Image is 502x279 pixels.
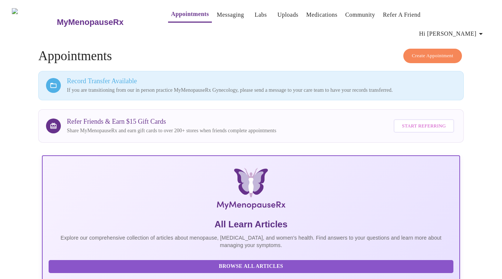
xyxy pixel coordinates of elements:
[12,8,56,36] img: MyMenopauseRx Logo
[255,10,267,20] a: Labs
[67,127,276,134] p: Share MyMenopauseRx and earn gift cards to over 200+ stores when friends complete appointments
[278,10,299,20] a: Uploads
[416,26,488,41] button: Hi [PERSON_NAME]
[168,7,212,23] button: Appointments
[56,9,153,35] a: MyMenopauseRx
[306,10,337,20] a: Medications
[49,260,453,273] button: Browse All Articles
[402,122,446,130] span: Start Referring
[275,7,302,22] button: Uploads
[49,263,455,269] a: Browse All Articles
[403,49,462,63] button: Create Appointment
[249,7,273,22] button: Labs
[380,7,424,22] button: Refer a Friend
[392,116,456,137] a: Start Referring
[38,49,463,64] h4: Appointments
[345,10,375,20] a: Community
[171,9,209,19] a: Appointments
[394,119,454,133] button: Start Referring
[49,218,453,230] h5: All Learn Articles
[342,7,378,22] button: Community
[57,17,124,27] h3: MyMenopauseRx
[419,29,485,39] span: Hi [PERSON_NAME]
[111,168,390,213] img: MyMenopauseRx Logo
[67,77,456,85] h3: Record Transfer Available
[56,262,446,271] span: Browse All Articles
[67,87,456,94] p: If you are transitioning from our in person practice MyMenopauseRx Gynecology, please send a mess...
[412,52,453,60] span: Create Appointment
[383,10,421,20] a: Refer a Friend
[67,118,276,126] h3: Refer Friends & Earn $15 Gift Cards
[217,10,244,20] a: Messaging
[49,234,453,249] p: Explore our comprehensive collection of articles about menopause, [MEDICAL_DATA], and women's hea...
[303,7,340,22] button: Medications
[214,7,247,22] button: Messaging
